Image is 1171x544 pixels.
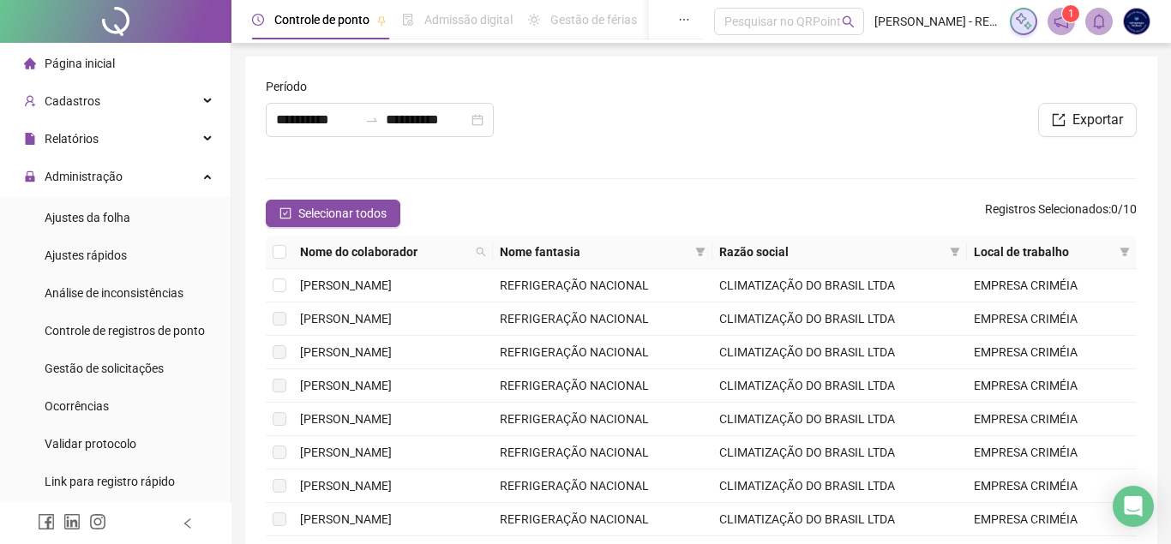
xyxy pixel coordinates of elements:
[24,57,36,69] span: home
[528,14,540,26] span: sun
[493,369,712,403] td: REFRIGERAÇÃO NACIONAL
[1120,247,1130,257] span: filter
[695,247,706,257] span: filter
[365,113,379,127] span: swap-right
[24,95,36,107] span: user-add
[300,379,392,392] span: [PERSON_NAME]
[1014,12,1033,31] img: sparkle-icon.fc2bf0ac1784a2077858766a79e2daf3.svg
[967,336,1137,369] td: EMPRESA CRIMÉIA
[300,479,392,493] span: [PERSON_NAME]
[45,362,164,375] span: Gestão de solicitações
[1072,110,1123,130] span: Exportar
[274,13,369,27] span: Controle de ponto
[967,269,1137,302] td: EMPRESA CRIMÉIA
[45,399,109,413] span: Ocorrências
[89,513,106,530] span: instagram
[63,513,81,530] span: linkedin
[476,247,486,257] span: search
[45,437,136,451] span: Validar protocolo
[266,200,400,227] button: Selecionar todos
[1116,239,1133,265] span: filter
[45,324,205,338] span: Controle de registros de ponto
[300,345,392,359] span: [PERSON_NAME]
[365,113,379,127] span: to
[950,247,960,257] span: filter
[493,436,712,469] td: REFRIGERAÇÃO NACIONAL
[1062,5,1079,22] sup: 1
[550,13,637,27] span: Gestão de férias
[712,336,967,369] td: CLIMATIZAÇÃO DO BRASIL LTDA
[967,403,1137,436] td: EMPRESA CRIMÉIA
[712,436,967,469] td: CLIMATIZAÇÃO DO BRASIL LTDA
[45,211,130,224] span: Ajustes da folha
[45,57,115,70] span: Página inicial
[45,94,100,108] span: Cadastros
[692,239,709,265] span: filter
[493,336,712,369] td: REFRIGERAÇÃO NACIONAL
[45,132,99,146] span: Relatórios
[967,369,1137,403] td: EMPRESA CRIMÉIA
[182,517,194,529] span: left
[402,14,414,26] span: file-done
[252,14,264,26] span: clock-circle
[24,133,36,145] span: file
[712,302,967,336] td: CLIMATIZAÇÃO DO BRASIL LTDA
[1091,14,1107,29] span: bell
[493,269,712,302] td: REFRIGERAÇÃO NACIONAL
[967,503,1137,536] td: EMPRESA CRIMÉIA
[712,503,967,536] td: CLIMATIZAÇÃO DO BRASIL LTDA
[712,269,967,302] td: CLIMATIZAÇÃO DO BRASIL LTDA
[300,312,392,326] span: [PERSON_NAME]
[45,286,183,300] span: Análise de inconsistências
[376,15,387,26] span: pushpin
[45,475,175,488] span: Link para registro rápido
[719,242,943,261] span: Razão social
[493,403,712,436] td: REFRIGERAÇÃO NACIONAL
[45,248,127,262] span: Ajustes rápidos
[1038,103,1137,137] button: Exportar
[974,242,1113,261] span: Local de trabalho
[1052,113,1066,127] span: export
[500,242,688,261] span: Nome fantasia
[874,12,1000,31] span: [PERSON_NAME] - REFRIGERAÇÃO NACIONAL
[266,77,307,96] span: Período
[493,302,712,336] td: REFRIGERAÇÃO NACIONAL
[712,403,967,436] td: CLIMATIZAÇÃO DO BRASIL LTDA
[300,242,469,261] span: Nome do colaborador
[1113,486,1154,527] div: Open Intercom Messenger
[712,369,967,403] td: CLIMATIZAÇÃO DO BRASIL LTDA
[712,469,967,503] td: CLIMATIZAÇÃO DO BRASIL LTDA
[24,170,36,182] span: lock
[985,200,1137,227] span: : 0 / 10
[842,15,855,28] span: search
[38,513,55,530] span: facebook
[493,503,712,536] td: REFRIGERAÇÃO NACIONAL
[946,239,964,265] span: filter
[300,278,392,292] span: [PERSON_NAME]
[1124,9,1150,34] img: 27090
[967,302,1137,336] td: EMPRESA CRIMÉIA
[1068,8,1074,20] span: 1
[967,436,1137,469] td: EMPRESA CRIMÉIA
[300,512,392,526] span: [PERSON_NAME]
[472,239,489,265] span: search
[45,170,123,183] span: Administração
[300,445,392,459] span: [PERSON_NAME]
[985,202,1108,216] span: Registros Selecionados
[298,204,387,223] span: Selecionar todos
[967,469,1137,503] td: EMPRESA CRIMÉIA
[493,469,712,503] td: REFRIGERAÇÃO NACIONAL
[279,207,291,219] span: check-square
[424,13,513,27] span: Admissão digital
[678,14,690,26] span: ellipsis
[1054,14,1069,29] span: notification
[300,412,392,426] span: [PERSON_NAME]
